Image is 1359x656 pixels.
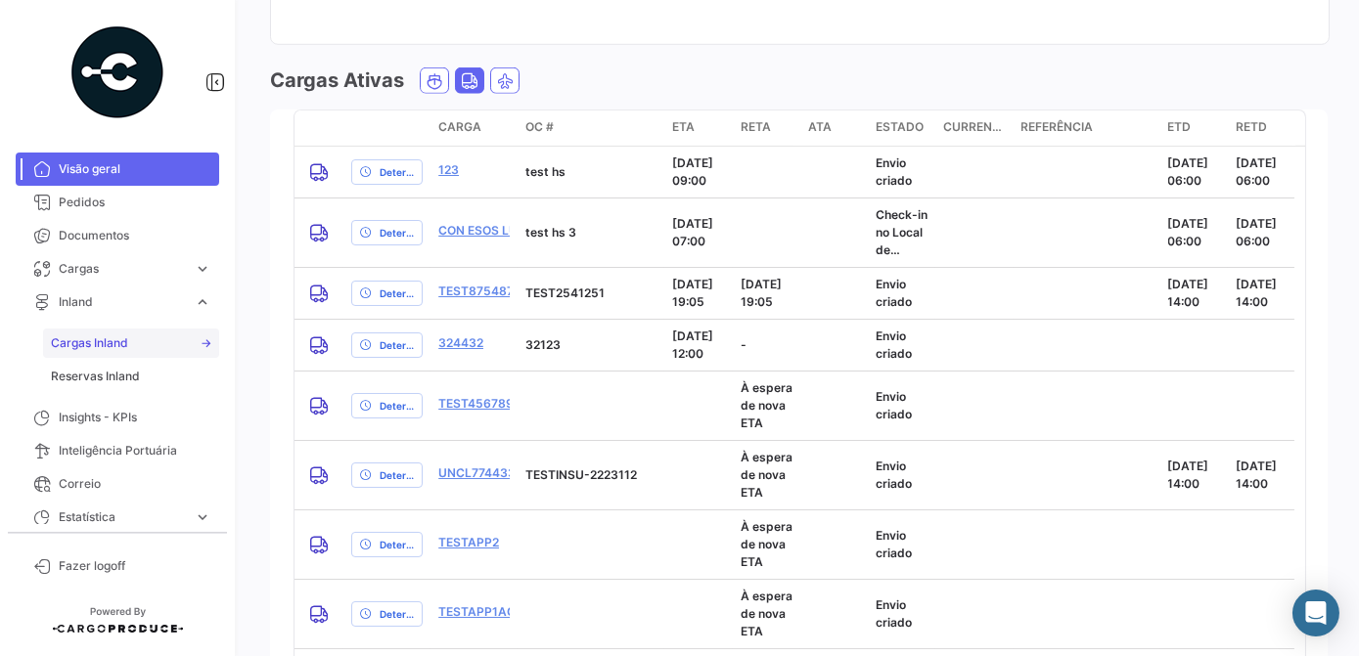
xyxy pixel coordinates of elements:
span: [DATE] 19:05 [741,277,782,309]
datatable-header-cell: Referência [1014,110,1160,146]
a: Pedidos [16,186,219,219]
datatable-header-cell: RETA [733,110,800,146]
span: Determinante [380,606,414,622]
span: expand_more [194,293,211,311]
a: Insights - KPIs [16,401,219,434]
span: Envio criado [876,597,912,630]
span: [DATE] 14:00 [1168,459,1209,491]
a: Cargas Inland [43,328,219,358]
p: 32123 [525,336,657,354]
span: OC # [525,118,554,136]
button: Air [491,68,519,93]
span: [DATE] 19:05 [672,277,713,309]
span: expand_more [194,260,211,278]
span: Correio [59,475,211,493]
span: Envio criado [876,155,912,188]
span: Cargas [59,260,186,278]
span: Insights - KPIs [59,409,211,426]
span: Current Vessel [943,118,1005,136]
span: À espera de nova ETA [741,589,793,638]
datatable-header-cell: Estado [868,110,935,146]
span: [DATE] 14:00 [1168,277,1209,309]
p: test hs 3 [525,224,657,241]
span: Envio criado [876,459,912,491]
button: Land [456,68,483,93]
span: Determinante [380,398,414,414]
span: [DATE] 06:00 [1168,216,1209,248]
a: test4567890 [438,395,521,413]
a: 324432 [438,334,483,352]
datatable-header-cell: ETD [1160,110,1228,146]
span: ATA [808,118,832,136]
p: TESTINSU-2223112 [525,466,657,484]
span: Envio criado [876,389,912,421]
p: test hs [525,163,657,181]
span: RETD [1236,118,1267,136]
a: Documentos [16,219,219,252]
span: Envio criado [876,528,912,560]
span: Inteligência Portuária [59,442,211,459]
datatable-header-cell: OC # [518,110,664,146]
span: [DATE] 06:00 [1168,155,1209,188]
span: Determinante [380,537,414,552]
span: Determinante [380,225,414,241]
span: Estatística [59,508,186,526]
span: Carga [438,118,481,136]
a: TestApp2 [438,534,499,551]
a: UNCL7744332 [438,464,522,482]
span: - [741,337,747,352]
span: Referência [1021,118,1094,136]
datatable-header-cell: Current Vessel [935,110,1013,146]
span: ETD [1168,118,1192,136]
datatable-header-cell: transportMode [294,110,343,146]
span: [DATE] 06:00 [1236,216,1277,248]
span: Determinante [380,164,414,180]
h3: Cargas Ativas [270,66,404,94]
span: Determinante [380,337,414,353]
span: [DATE] 06:00 [1236,155,1277,188]
span: Determinante [380,467,414,483]
a: Inteligência Portuária [16,434,219,467]
p: TEST2541251 [525,284,657,302]
span: ETA [672,118,695,136]
span: Determinante [380,285,414,301]
div: Abrir Intercom Messenger [1292,590,1339,636]
span: [DATE] 12:00 [672,328,713,361]
span: Documentos [59,227,211,244]
a: con esos lugares [438,222,558,240]
span: Envio criado [876,328,912,361]
a: Correio [16,467,219,501]
datatable-header-cell: RETD [1228,110,1295,146]
span: Pedidos [59,194,211,211]
span: À espera de nova ETA [741,519,793,569]
span: À espera de nova ETA [741,380,793,430]
span: Cargas Inland [51,334,128,352]
span: Visão geral [59,160,211,178]
a: Visão geral [16,153,219,186]
span: [DATE] 14:00 [1236,459,1277,491]
span: [DATE] 09:00 [672,155,713,188]
a: TESTAPP1Agos [438,603,532,621]
span: [DATE] 14:00 [1236,277,1277,309]
a: TEST87548754 [438,283,529,300]
span: [DATE] 07:00 [672,216,713,248]
span: expand_more [194,508,211,526]
datatable-header-cell: delayStatus [343,110,430,146]
span: Fazer logoff [59,557,211,575]
span: Reservas Inland [51,368,140,385]
span: Check-in no Local de Origem [876,207,928,275]
span: Envio criado [876,277,912,309]
span: Inland [59,293,186,311]
span: RETA [741,118,771,136]
img: powered-by.png [68,23,166,121]
a: 123 [438,161,459,179]
datatable-header-cell: ATA [800,110,868,146]
span: À espera de nova ETA [741,450,793,500]
datatable-header-cell: ETA [664,110,732,146]
span: Estado [876,118,924,136]
button: Ocean [421,68,448,93]
a: Reservas Inland [43,362,219,391]
datatable-header-cell: Carga [430,110,518,146]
